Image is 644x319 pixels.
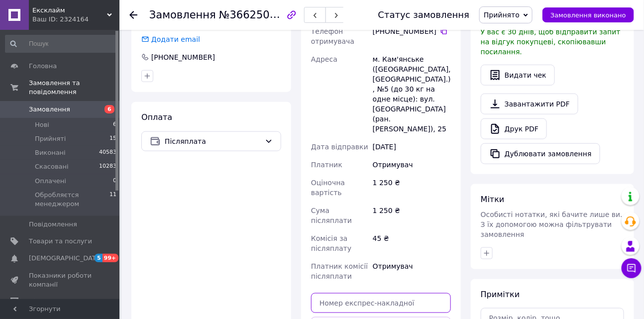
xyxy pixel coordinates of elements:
span: Головна [29,62,57,71]
span: Замовлення [29,105,70,114]
input: Номер експрес-накладної [311,293,451,313]
span: 10283 [99,162,116,171]
span: [DEMOGRAPHIC_DATA] [29,254,103,263]
span: Комісія за післяплату [311,234,351,252]
button: Дублювати замовлення [481,143,600,164]
span: Повідомлення [29,220,77,229]
span: Замовлення [149,9,216,21]
div: [PHONE_NUMBER] [373,26,451,36]
span: 11 [109,191,116,209]
div: 1 250 ₴ [371,202,453,229]
div: [DATE] [371,138,453,156]
button: Замовлення виконано [542,7,634,22]
span: Післяплата [165,136,261,147]
span: Скасовані [35,162,69,171]
span: Обробляєтся менеджером [35,191,109,209]
span: 15 [109,134,116,143]
span: Замовлення виконано [550,11,626,19]
span: Адреса [311,55,337,63]
span: Дата відправки [311,143,368,151]
div: Отримувач [371,156,453,174]
span: 40583 [99,148,116,157]
div: Ваш ID: 2324164 [32,15,119,24]
div: Отримувач [371,257,453,285]
span: У вас є 30 днів, щоб відправити запит на відгук покупцеві, скопіювавши посилання. [481,28,621,56]
span: Прийнято [484,11,520,19]
span: Нові [35,120,49,129]
span: №366250183 [219,8,290,21]
span: Прийняті [35,134,66,143]
div: Повернутися назад [129,10,137,20]
span: Оплачені [35,177,66,186]
span: Мітки [481,195,505,204]
div: м. Кам'янське ([GEOGRAPHIC_DATA], [GEOGRAPHIC_DATA].), №5 (до 30 кг на одне місце): вул. [GEOGRAP... [371,50,453,138]
div: 45 ₴ [371,229,453,257]
span: Телефон отримувача [311,27,354,45]
span: Платник [311,161,342,169]
span: Виконані [35,148,66,157]
div: [PHONE_NUMBER] [150,52,216,62]
input: Пошук [5,35,117,53]
span: Ексклайм [32,6,107,15]
div: Додати email [150,34,201,44]
span: Сума післяплати [311,207,352,224]
span: Оплата [141,112,172,122]
span: 6 [105,105,114,113]
span: 0 [113,177,116,186]
span: Показники роботи компанії [29,271,92,289]
span: 5 [95,254,103,262]
a: Друк PDF [481,118,547,139]
div: 1 250 ₴ [371,174,453,202]
button: Видати чек [481,65,555,86]
span: Замовлення та повідомлення [29,79,119,97]
span: 99+ [103,254,119,262]
div: Статус замовлення [378,10,470,20]
span: Платник комісії післяплати [311,262,368,280]
span: 6 [113,120,116,129]
span: Оціночна вартість [311,179,345,197]
span: Відгуки [29,297,55,306]
span: Товари та послуги [29,237,92,246]
span: Особисті нотатки, які бачите лише ви. З їх допомогою можна фільтрувати замовлення [481,211,623,238]
a: Завантажити PDF [481,94,578,114]
span: Примітки [481,290,520,299]
div: Додати email [140,34,201,44]
button: Чат з покупцем [622,258,642,278]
